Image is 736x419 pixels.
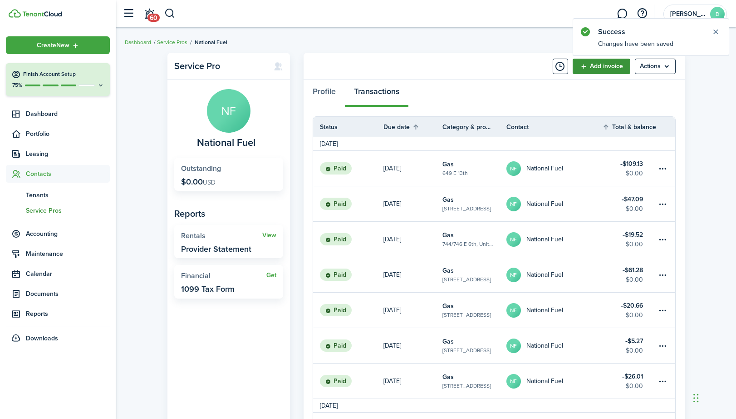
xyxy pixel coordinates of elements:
[622,195,643,204] table-amount-title: $47.09
[602,121,657,132] th: Sort
[383,305,401,315] p: [DATE]
[506,339,521,353] avatar-text: NF
[442,301,454,311] table-info-title: Gas
[266,272,276,279] a: Get
[506,197,521,211] avatar-text: NF
[506,268,521,282] avatar-text: NF
[320,375,352,388] status: Paid
[506,186,603,221] a: NFNational Fuel
[526,342,563,349] table-profile-info-text: National Fuel
[442,311,491,319] table-subtitle: [STREET_ADDRESS]
[506,161,521,176] avatar-text: NF
[506,257,603,292] a: NFNational Fuel
[626,310,643,320] table-amount-description: $0.00
[553,59,568,74] button: Timeline
[26,206,110,215] span: Service Pros
[526,200,563,208] table-profile-info-text: National Fuel
[181,232,262,240] widget-stats-title: Rentals
[181,284,235,294] widget-stats-description: 1099 Tax Form
[383,364,442,399] a: [DATE]
[125,38,151,46] a: Dashboard
[383,257,442,292] a: [DATE]
[26,249,110,259] span: Maintenance
[709,25,722,38] button: Close notify
[442,293,506,328] a: Gas[STREET_ADDRESS]
[506,151,603,186] a: NFNational Fuel
[442,122,506,132] th: Category & property
[506,364,603,399] a: NFNational Fuel
[506,374,521,389] avatar-text: NF
[442,382,491,390] table-subtitle: [STREET_ADDRESS]
[602,364,657,399] a: $26.01$0.00
[197,137,255,149] span: National Fuel
[6,63,110,96] button: Finish Account Setup75%
[157,38,187,46] a: Service Pros
[6,36,110,54] button: Open menu
[203,178,216,187] span: USD
[26,129,110,139] span: Portfolio
[26,289,110,299] span: Documents
[26,169,110,179] span: Contacts
[442,257,506,292] a: Gas[STREET_ADDRESS]
[635,59,676,74] menu-btn: Actions
[573,39,729,55] notify-body: Changes have been saved
[506,232,521,247] avatar-text: NF
[174,207,283,220] panel-main-subtitle: Reports
[313,257,383,292] a: Paid
[442,230,454,240] table-info-title: Gas
[442,151,506,186] a: Gas649 E 13th
[9,9,21,18] img: TenantCloud
[26,269,110,279] span: Calendar
[602,293,657,328] a: $20.66$0.00
[442,205,491,213] table-subtitle: [STREET_ADDRESS]
[383,151,442,186] a: [DATE]
[6,305,110,323] a: Reports
[626,169,643,178] table-amount-description: $0.00
[602,186,657,221] a: $47.09$0.00
[11,81,23,89] p: 75%
[181,244,251,254] widget-stats-description: Provider Statement
[602,222,657,257] a: $19.52$0.00
[602,328,657,363] a: $5.27$0.00
[620,159,643,169] table-amount-title: $109.13
[6,105,110,123] a: Dashboard
[207,89,250,133] avatar-text: NF
[181,177,216,186] p: $0.00
[573,59,630,74] a: Add invoice
[313,222,383,257] a: Paid
[383,293,442,328] a: [DATE]
[313,364,383,399] a: Paid
[383,164,401,173] p: [DATE]
[164,6,176,21] button: Search
[442,337,454,346] table-info-title: Gas
[670,11,707,17] span: Brandon
[6,187,110,203] a: Tenants
[602,257,657,292] a: $61.28$0.00
[320,162,352,175] status: Paid
[621,301,643,310] table-amount-title: $20.66
[506,293,603,328] a: NFNational Fuel
[313,401,344,410] td: [DATE]
[602,151,657,186] a: $109.13$0.00
[383,222,442,257] a: [DATE]
[526,271,563,279] table-profile-info-text: National Fuel
[174,61,265,71] panel-main-title: Service Pro
[626,204,643,214] table-amount-description: $0.00
[313,139,344,149] td: [DATE]
[23,70,104,78] h4: Finish Account Setup
[598,26,702,37] notify-title: Success
[304,80,345,107] a: Profile
[26,149,110,159] span: Leasing
[442,266,454,275] table-info-title: Gas
[147,14,160,22] span: 60
[383,328,442,363] a: [DATE]
[26,334,58,343] span: Downloads
[506,122,603,132] th: Contact
[26,190,110,200] span: Tenants
[526,378,563,385] table-profile-info-text: National Fuel
[626,239,643,249] table-amount-description: $0.00
[442,275,491,284] table-subtitle: [STREET_ADDRESS]
[383,186,442,221] a: [DATE]
[195,38,227,46] span: National Fuel
[526,236,563,243] table-profile-info-text: National Fuel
